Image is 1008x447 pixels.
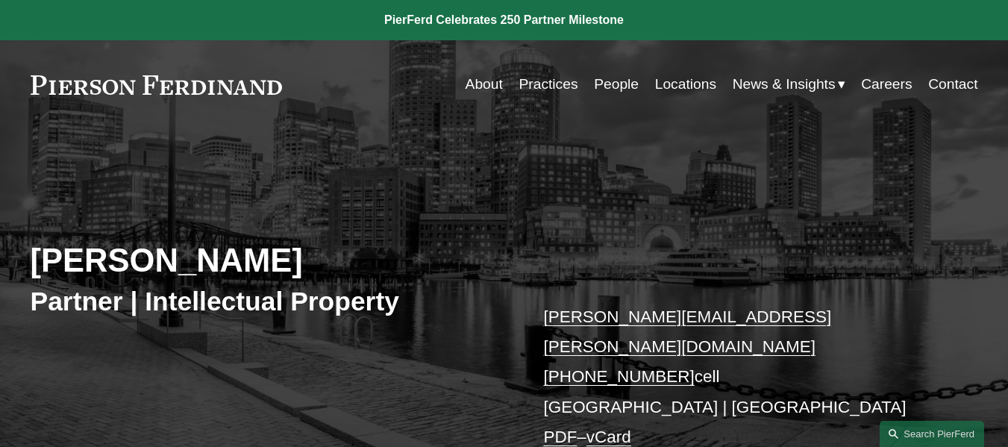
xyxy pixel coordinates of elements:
a: [PHONE_NUMBER] [543,367,694,386]
a: Search this site [880,421,984,447]
a: PDF [543,428,577,446]
a: People [594,70,639,99]
a: folder dropdown [733,70,845,99]
a: Careers [861,70,912,99]
span: News & Insights [733,72,836,98]
a: Contact [928,70,977,99]
a: [PERSON_NAME][EMAIL_ADDRESS][PERSON_NAME][DOMAIN_NAME] [543,307,831,356]
a: Locations [655,70,716,99]
a: vCard [586,428,631,446]
a: About [466,70,503,99]
h3: Partner | Intellectual Property [31,286,504,319]
a: Practices [519,70,577,99]
h2: [PERSON_NAME] [31,241,504,281]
